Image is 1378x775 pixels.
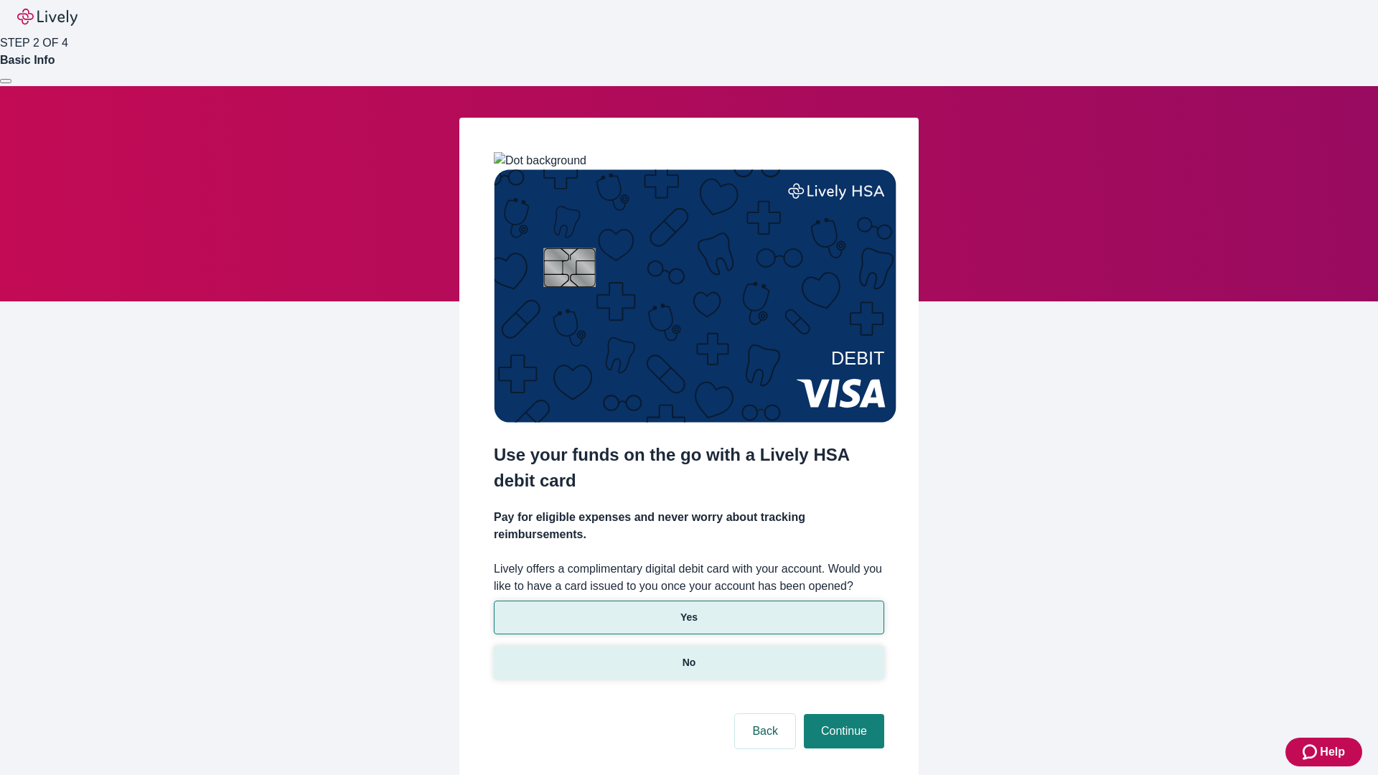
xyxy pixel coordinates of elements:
[494,601,884,634] button: Yes
[494,560,884,595] label: Lively offers a complimentary digital debit card with your account. Would you like to have a card...
[17,9,78,26] img: Lively
[680,610,698,625] p: Yes
[494,646,884,680] button: No
[494,509,884,543] h4: Pay for eligible expenses and never worry about tracking reimbursements.
[494,442,884,494] h2: Use your funds on the go with a Lively HSA debit card
[683,655,696,670] p: No
[494,152,586,169] img: Dot background
[804,714,884,748] button: Continue
[1285,738,1362,766] button: Zendesk support iconHelp
[1320,743,1345,761] span: Help
[494,169,896,423] img: Debit card
[735,714,795,748] button: Back
[1303,743,1320,761] svg: Zendesk support icon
